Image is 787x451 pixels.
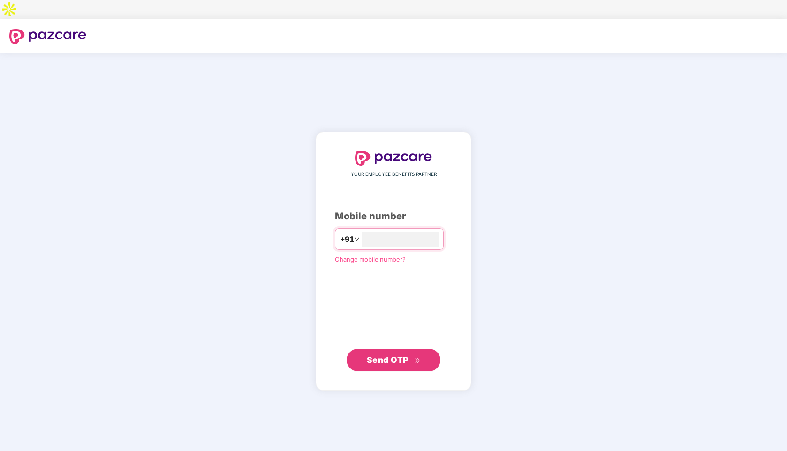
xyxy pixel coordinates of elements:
[335,256,406,263] a: Change mobile number?
[355,151,432,166] img: logo
[9,29,86,44] img: logo
[415,358,421,364] span: double-right
[335,209,452,224] div: Mobile number
[347,349,440,371] button: Send OTPdouble-right
[351,171,437,178] span: YOUR EMPLOYEE BENEFITS PARTNER
[340,233,354,245] span: +91
[354,236,360,242] span: down
[367,355,409,365] span: Send OTP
